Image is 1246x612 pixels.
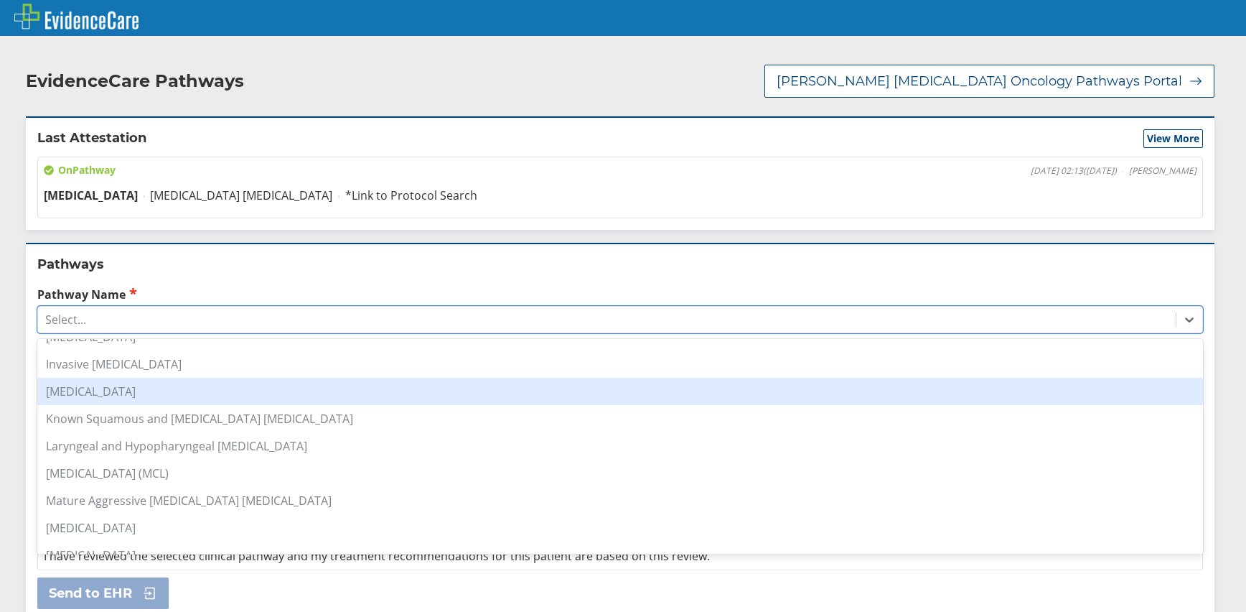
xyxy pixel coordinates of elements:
[37,256,1203,273] h2: Pathways
[44,163,116,177] span: On Pathway
[26,70,244,92] h2: EvidenceCare Pathways
[37,129,146,148] h2: Last Attestation
[37,405,1203,432] div: Known Squamous and [MEDICAL_DATA] [MEDICAL_DATA]
[1031,165,1117,177] span: [DATE] 02:13 ( [DATE] )
[37,432,1203,460] div: Laryngeal and Hypopharyngeal [MEDICAL_DATA]
[37,487,1203,514] div: Mature Aggressive [MEDICAL_DATA] [MEDICAL_DATA]
[37,286,1203,302] label: Pathway Name
[37,351,1203,378] div: Invasive [MEDICAL_DATA]
[777,73,1182,90] span: [PERSON_NAME] [MEDICAL_DATA] Oncology Pathways Portal
[37,578,169,609] button: Send to EHR
[44,548,710,564] span: I have reviewed the selected clinical pathway and my treatment recommendations for this patient a...
[345,187,477,203] span: *Link to Protocol Search
[45,312,86,328] div: Select...
[1143,129,1203,148] button: View More
[764,65,1214,98] button: [PERSON_NAME] [MEDICAL_DATA] Oncology Pathways Portal
[1147,131,1199,146] span: View More
[37,514,1203,542] div: [MEDICAL_DATA]
[150,187,332,203] span: [MEDICAL_DATA] [MEDICAL_DATA]
[14,4,139,29] img: EvidenceCare
[37,542,1203,569] div: [MEDICAL_DATA]
[44,187,138,203] span: [MEDICAL_DATA]
[49,585,132,602] span: Send to EHR
[1129,165,1196,177] span: [PERSON_NAME]
[37,460,1203,487] div: [MEDICAL_DATA] (MCL)
[37,378,1203,405] div: [MEDICAL_DATA]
